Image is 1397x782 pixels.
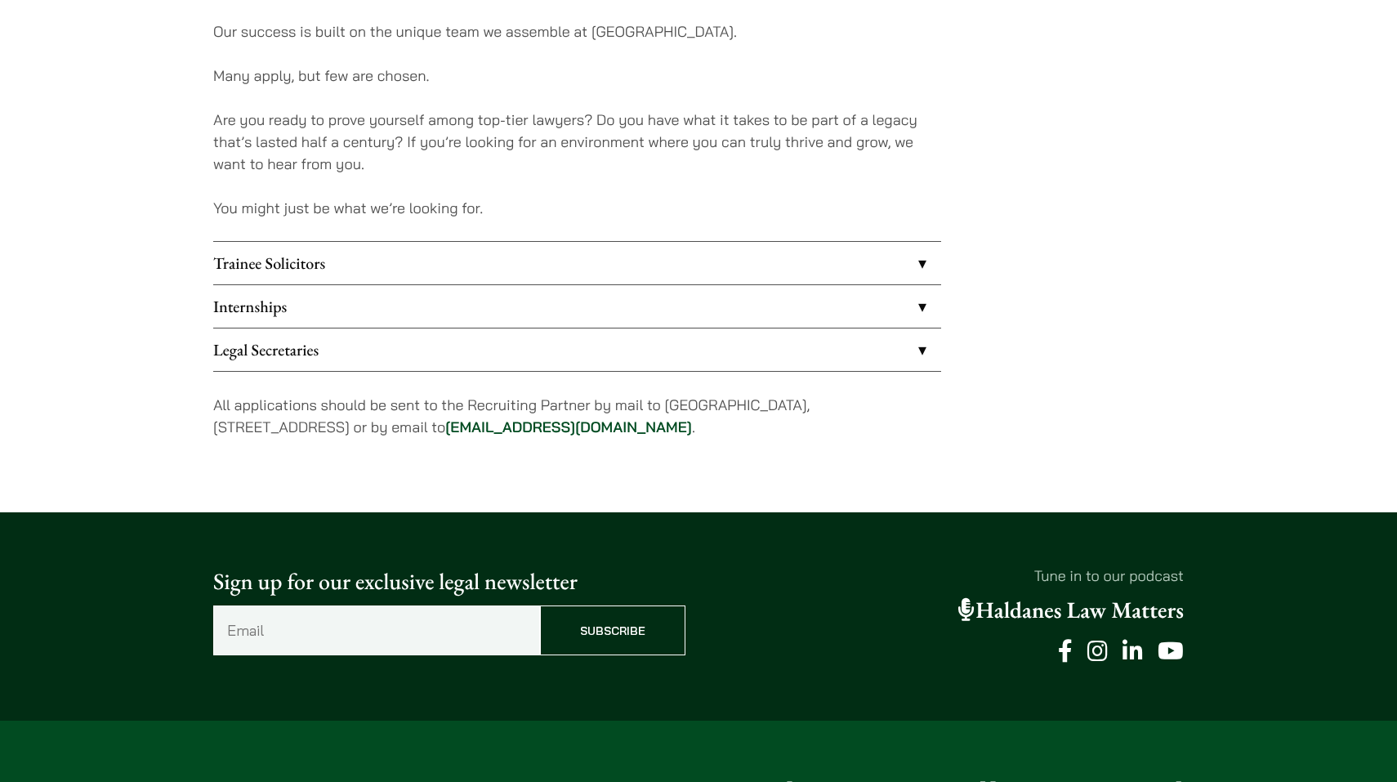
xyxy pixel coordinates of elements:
[213,328,941,371] a: Legal Secretaries
[213,197,941,219] p: You might just be what we’re looking for.
[213,605,540,655] input: Email
[213,109,941,175] p: Are you ready to prove yourself among top-tier lawyers? Do you have what it takes to be part of a...
[213,565,685,599] p: Sign up for our exclusive legal newsletter
[540,605,685,655] input: Subscribe
[213,285,941,328] a: Internships
[445,418,692,436] a: [EMAIL_ADDRESS][DOMAIN_NAME]
[213,65,941,87] p: Many apply, but few are chosen.
[958,596,1184,625] a: Haldanes Law Matters
[712,565,1184,587] p: Tune in to our podcast
[213,20,941,42] p: Our success is built on the unique team we assemble at [GEOGRAPHIC_DATA].
[213,242,941,284] a: Trainee Solicitors
[213,394,941,438] p: All applications should be sent to the Recruiting Partner by mail to [GEOGRAPHIC_DATA], [STREET_A...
